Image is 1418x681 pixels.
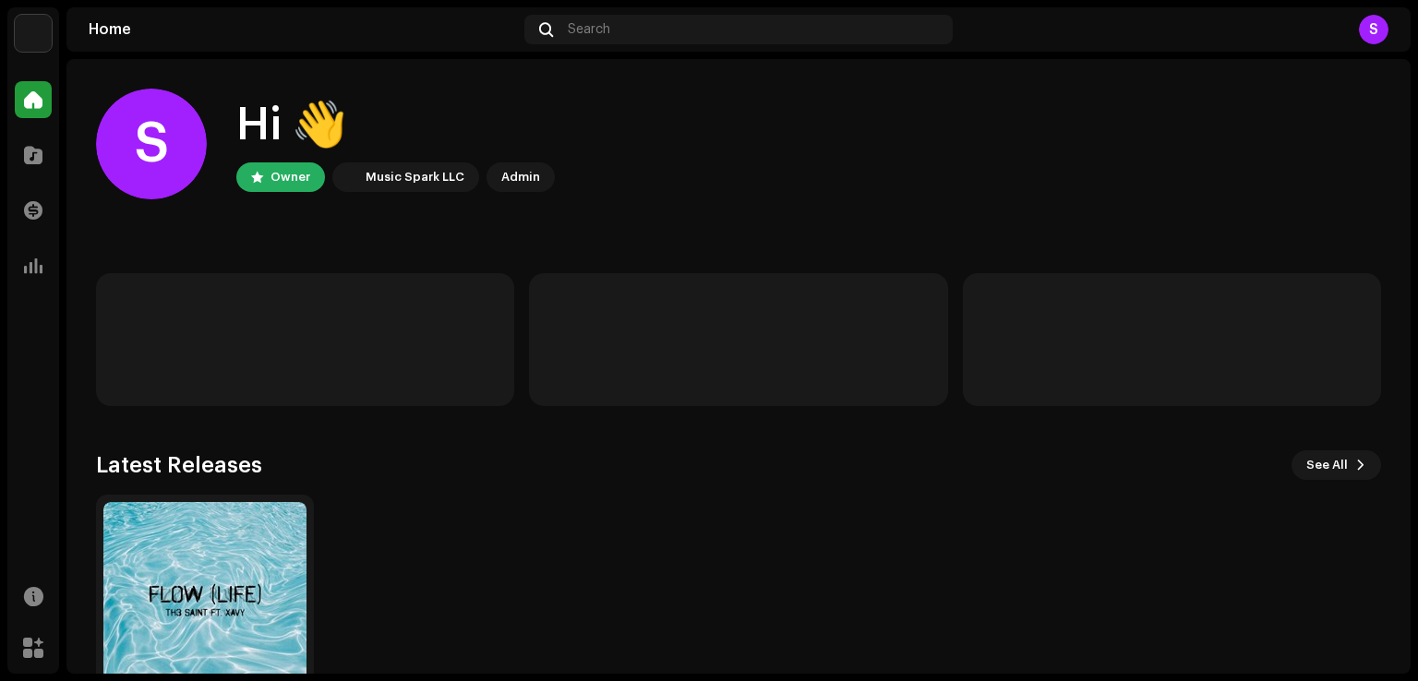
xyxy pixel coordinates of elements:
[15,15,52,52] img: bc4c4277-71b2-49c5-abdf-ca4e9d31f9c1
[568,22,610,37] span: Search
[501,166,540,188] div: Admin
[1359,15,1388,44] div: S
[336,166,358,188] img: bc4c4277-71b2-49c5-abdf-ca4e9d31f9c1
[1306,447,1348,484] span: See All
[96,450,262,480] h3: Latest Releases
[366,166,464,188] div: Music Spark LLC
[96,89,207,199] div: S
[270,166,310,188] div: Owner
[1292,450,1381,480] button: See All
[89,22,517,37] div: Home
[236,96,555,155] div: Hi 👋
